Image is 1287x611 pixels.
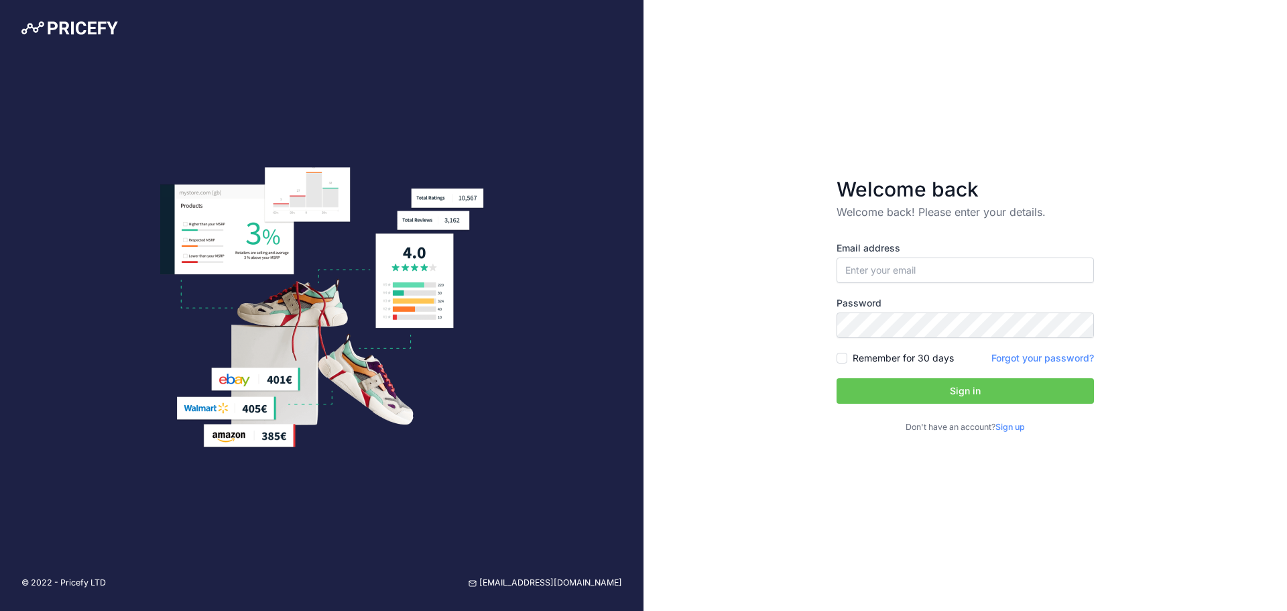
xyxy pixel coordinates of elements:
[837,241,1094,255] label: Email address
[21,577,106,590] p: © 2022 - Pricefy LTD
[837,204,1094,220] p: Welcome back! Please enter your details.
[837,296,1094,310] label: Password
[21,21,118,35] img: Pricefy
[995,422,1025,432] a: Sign up
[837,258,1094,283] input: Enter your email
[837,378,1094,404] button: Sign in
[469,577,622,590] a: [EMAIL_ADDRESS][DOMAIN_NAME]
[837,177,1094,201] h3: Welcome back
[853,351,954,365] label: Remember for 30 days
[837,421,1094,434] p: Don't have an account?
[991,352,1094,364] a: Forgot your password?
